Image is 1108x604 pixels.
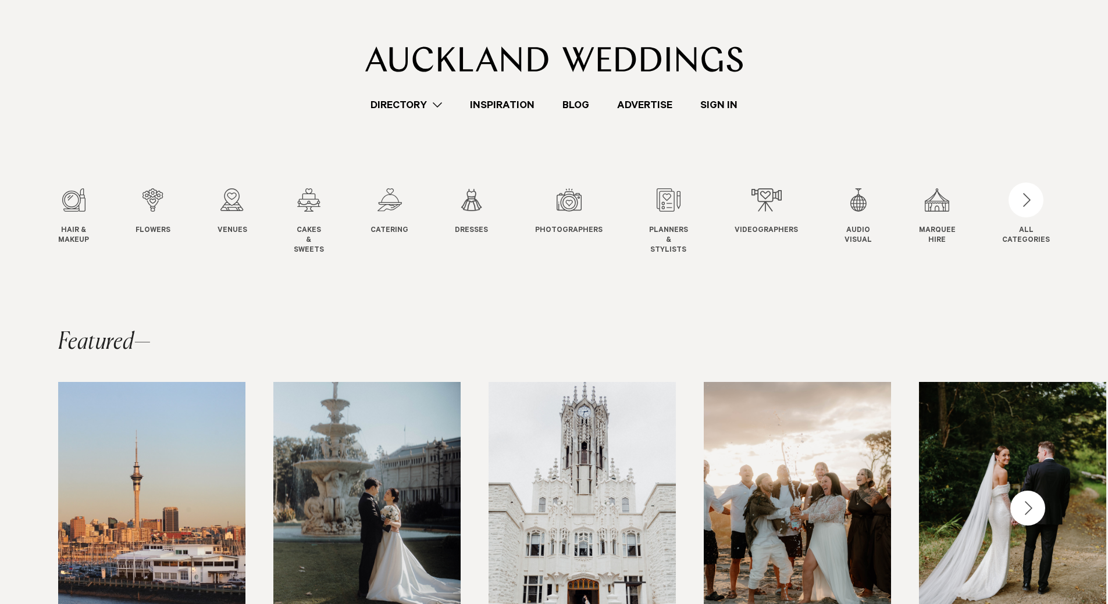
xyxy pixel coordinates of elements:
[218,226,247,236] span: Venues
[455,188,511,255] swiper-slide: 6 / 12
[845,226,872,246] span: Audio Visual
[919,188,956,246] a: Marquee Hire
[218,188,270,255] swiper-slide: 3 / 12
[357,97,456,113] a: Directory
[58,226,89,246] span: Hair & Makeup
[535,188,603,236] a: Photographers
[456,97,548,113] a: Inspiration
[535,188,626,255] swiper-slide: 7 / 12
[294,226,324,255] span: Cakes & Sweets
[735,188,821,255] swiper-slide: 9 / 12
[919,226,956,246] span: Marquee Hire
[136,226,170,236] span: Flowers
[603,97,686,113] a: Advertise
[686,97,751,113] a: Sign In
[370,188,432,255] swiper-slide: 5 / 12
[455,226,488,236] span: Dresses
[58,188,89,246] a: Hair & Makeup
[294,188,324,255] a: Cakes & Sweets
[735,188,798,236] a: Videographers
[455,188,488,236] a: Dresses
[136,188,194,255] swiper-slide: 2 / 12
[1002,188,1050,243] button: ALLCATEGORIES
[649,226,688,255] span: Planners & Stylists
[649,188,688,255] a: Planners & Stylists
[370,188,408,236] a: Catering
[218,188,247,236] a: Venues
[58,331,151,354] h2: Featured
[535,226,603,236] span: Photographers
[294,188,347,255] swiper-slide: 4 / 12
[548,97,603,113] a: Blog
[735,226,798,236] span: Videographers
[136,188,170,236] a: Flowers
[845,188,895,255] swiper-slide: 10 / 12
[845,188,872,246] a: Audio Visual
[58,188,112,255] swiper-slide: 1 / 12
[370,226,408,236] span: Catering
[1002,226,1050,246] div: ALL CATEGORIES
[919,188,979,255] swiper-slide: 11 / 12
[365,47,743,72] img: Auckland Weddings Logo
[649,188,711,255] swiper-slide: 8 / 12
